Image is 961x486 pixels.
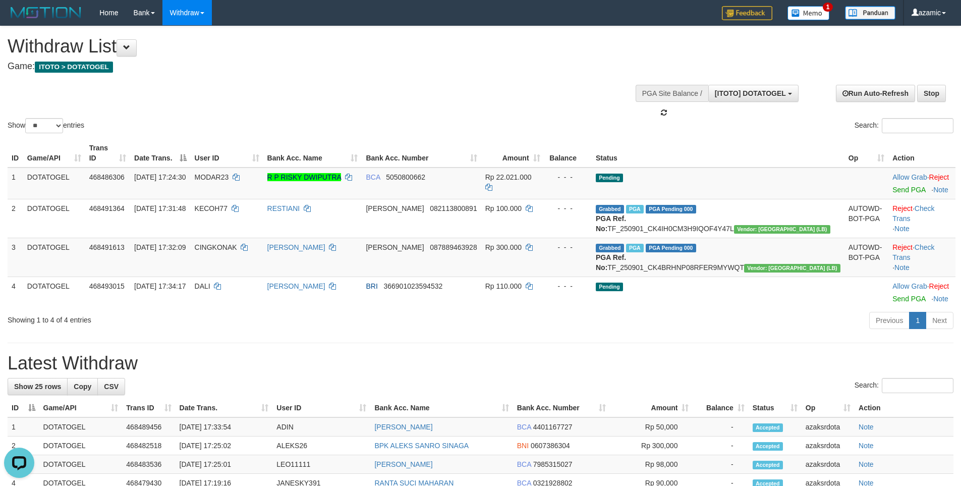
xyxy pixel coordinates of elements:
img: MOTION_logo.png [8,5,84,20]
span: Show 25 rows [14,383,61,391]
span: [DATE] 17:24:30 [134,173,186,181]
td: 4 [8,277,23,308]
div: - - - [548,203,588,213]
span: Copy 4401167727 to clipboard [533,423,573,431]
span: Copy 0607386304 to clipboard [531,442,570,450]
label: Show entries [8,118,84,133]
span: 468493015 [89,282,125,290]
th: Bank Acc. Number: activate to sort column ascending [362,139,481,168]
span: Rp 110.000 [485,282,522,290]
a: Show 25 rows [8,378,68,395]
a: 1 [909,312,926,329]
button: [ITOTO] DOTATOGEL [708,85,799,102]
td: TF_250901_CK4BRHNP08RFER9MYWQT [592,238,844,277]
td: · · [888,238,955,277]
span: CINGKONAK [195,243,237,251]
span: Pending [596,174,623,182]
td: DOTATOGEL [23,168,85,199]
span: ITOTO > DOTATOGEL [35,62,113,73]
a: Allow Grab [892,173,927,181]
span: PGA Pending [646,244,696,252]
h1: Latest Withdraw [8,353,953,373]
a: BPK ALEKS SANRO SINAGA [374,442,469,450]
span: Marked by azaksrdota [626,244,644,252]
span: KECOH77 [195,204,228,212]
a: Note [894,263,910,272]
a: Copy [67,378,98,395]
td: AUTOWD-BOT-PGA [844,199,888,238]
div: Showing 1 to 4 of 4 entries [8,311,393,325]
a: CSV [97,378,125,395]
a: Stop [917,85,946,102]
td: DOTATOGEL [39,417,123,437]
span: DALI [195,282,210,290]
td: ADIN [272,417,370,437]
span: [DATE] 17:31:48 [134,204,186,212]
label: Search: [855,118,953,133]
a: [PERSON_NAME] [267,282,325,290]
td: Rp 300,000 [610,437,693,455]
h4: Game: [8,62,631,72]
th: User ID: activate to sort column ascending [272,399,370,417]
th: ID: activate to sort column descending [8,399,39,417]
td: 2 [8,199,23,238]
span: [PERSON_NAME] [366,204,424,212]
td: DOTATOGEL [23,199,85,238]
button: Open LiveChat chat widget [4,4,34,34]
td: Rp 98,000 [610,455,693,474]
a: Note [859,460,874,468]
b: PGA Ref. No: [596,214,626,233]
a: Next [926,312,953,329]
td: Rp 50,000 [610,417,693,437]
td: 468489456 [122,417,175,437]
img: panduan.png [845,6,895,20]
span: Rp 22.021.000 [485,173,532,181]
td: azaksrdota [802,417,855,437]
th: Op: activate to sort column ascending [844,139,888,168]
span: BNI [517,442,529,450]
td: 1 [8,417,39,437]
a: Previous [869,312,910,329]
span: Copy 5050800662 to clipboard [386,173,425,181]
a: Reject [929,282,949,290]
span: CSV [104,383,119,391]
span: Accepted [753,423,783,432]
span: Vendor URL: https://dashboard.q2checkout.com/secure [744,264,840,273]
span: Grabbed [596,205,624,213]
th: Game/API: activate to sort column ascending [23,139,85,168]
span: Accepted [753,442,783,451]
a: [PERSON_NAME] [374,460,432,468]
td: DOTATOGEL [39,437,123,455]
a: Reject [892,204,913,212]
td: azaksrdota [802,437,855,455]
span: BCA [517,460,531,468]
a: Send PGA [892,295,925,303]
span: 468491364 [89,204,125,212]
span: BCA [517,423,531,431]
span: [PERSON_NAME] [366,243,424,251]
div: - - - [548,281,588,291]
span: [ITOTO] DOTATOGEL [715,89,786,97]
label: Search: [855,378,953,393]
td: LEO11111 [272,455,370,474]
td: · [888,277,955,308]
th: Status [592,139,844,168]
th: Status: activate to sort column ascending [749,399,802,417]
a: Note [894,225,910,233]
input: Search: [882,378,953,393]
span: Pending [596,283,623,291]
th: Amount: activate to sort column ascending [610,399,693,417]
img: Button%20Memo.svg [787,6,830,20]
th: Action [855,399,953,417]
td: · · [888,199,955,238]
td: 468483536 [122,455,175,474]
a: Note [859,423,874,431]
input: Search: [882,118,953,133]
th: Trans ID: activate to sort column ascending [85,139,130,168]
td: - [693,455,748,474]
a: R P RISKY DWIPUTRA [267,173,342,181]
span: BRI [366,282,377,290]
a: Check Trans [892,204,934,223]
b: PGA Ref. No: [596,253,626,272]
td: DOTATOGEL [23,238,85,277]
